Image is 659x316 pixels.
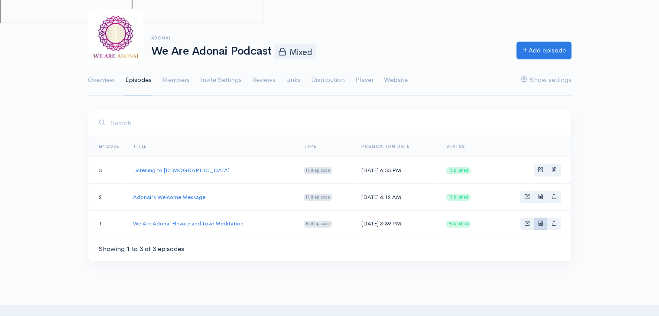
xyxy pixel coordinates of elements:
span: Full episode [304,221,332,228]
a: Publication date [361,143,409,149]
div: Basic example [520,218,561,230]
span: Status [446,143,465,149]
span: Published [446,194,471,201]
div: Showing 1 to 3 of 3 episodes [99,244,184,254]
a: Episodes [125,65,152,96]
a: Player [355,65,373,96]
a: Show settings [521,65,571,96]
a: Adonai's Welcome Message [133,193,205,201]
a: Website [384,65,408,96]
span: Published [446,167,471,174]
input: Search [110,114,561,132]
div: Basic example [534,164,561,176]
a: Reviews [252,65,276,96]
a: We Are Adonai Elevate and Love Meditation [133,220,243,227]
a: Links [286,65,301,96]
td: [DATE] 6:12 AM [354,183,439,210]
a: Distribution [311,65,345,96]
span: Published [446,221,471,228]
td: [DATE] 3:39 PM [354,210,439,237]
a: Episode [99,143,120,149]
h6: Adonai [151,36,506,40]
a: Listening to [DEMOGRAPHIC_DATA] [133,166,230,174]
a: Invite Settings [200,65,242,96]
td: 1 [88,210,127,237]
a: Add episode [516,42,571,59]
h1: We Are Adonai Podcast [151,44,506,59]
td: 3 [88,157,127,184]
td: [DATE] 6:33 PM [354,157,439,184]
div: Basic example [520,191,561,203]
a: Title [133,143,146,149]
a: Type [304,143,316,149]
a: Overview [88,65,115,96]
span: Mixed [274,44,316,59]
a: Members [162,65,190,96]
span: Full episode [304,194,332,201]
span: Full episode [304,167,332,174]
td: 2 [88,183,127,210]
